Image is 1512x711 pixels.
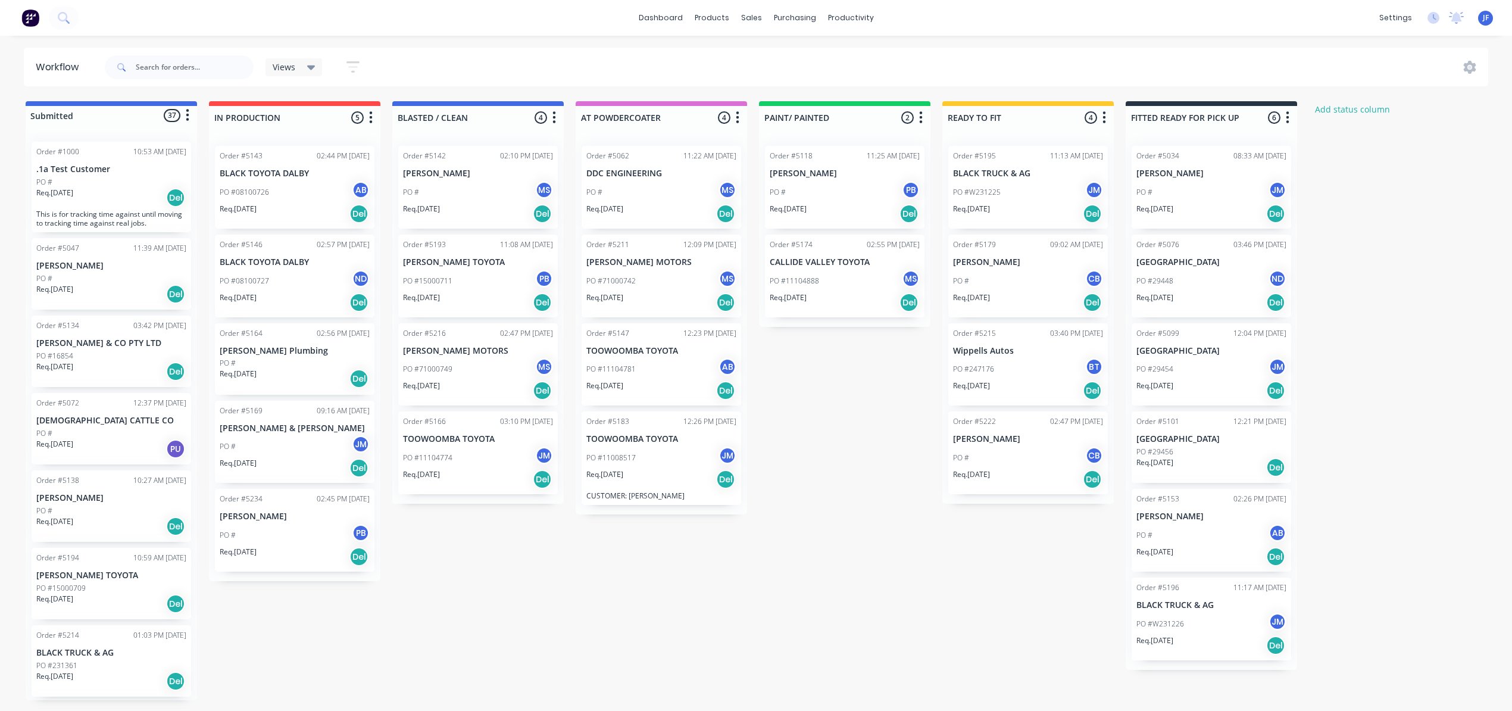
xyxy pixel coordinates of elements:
div: Del [533,381,552,400]
div: Order #5072 [36,398,79,408]
div: Del [533,293,552,312]
div: Order #521401:03 PM [DATE]BLACK TRUCK & AGPO #231361Req.[DATE]Del [32,625,191,697]
div: Order #5118 [770,151,813,161]
p: Req. [DATE] [36,671,73,682]
div: 03:42 PM [DATE] [133,320,186,331]
p: [PERSON_NAME] [220,512,370,522]
div: 10:27 AM [DATE] [133,475,186,486]
div: 09:16 AM [DATE] [317,406,370,416]
div: Order #504711:39 AM [DATE][PERSON_NAME]PO #Req.[DATE]Del [32,238,191,310]
div: 09:02 AM [DATE] [1050,239,1103,250]
p: [PERSON_NAME] MOTORS [586,257,736,267]
div: Del [1266,458,1285,477]
div: Order #5214 [36,630,79,641]
div: ND [1269,270,1286,288]
div: 11:22 AM [DATE] [683,151,736,161]
a: dashboard [633,9,689,27]
span: Views [273,61,295,73]
div: JM [1269,613,1286,631]
p: PO #29448 [1136,276,1173,286]
div: Order #521112:09 PM [DATE][PERSON_NAME] MOTORSPO #71000742MSReq.[DATE]Del [582,235,741,317]
div: MS [718,181,736,199]
p: [PERSON_NAME] [403,169,553,179]
div: Order #514602:57 PM [DATE]BLACK TOYOTA DALBYPO #08100727NDReq.[DATE]Del [215,235,374,317]
p: PO #11104781 [586,364,636,375]
div: 11:25 AM [DATE] [867,151,920,161]
div: Del [1266,636,1285,655]
p: PO #08100727 [220,276,269,286]
div: Del [1266,204,1285,223]
div: Order #522202:47 PM [DATE][PERSON_NAME]PO #CBReq.[DATE]Del [948,411,1108,494]
p: BLACK TRUCK & AG [36,648,186,658]
img: Factory [21,9,39,27]
div: JM [352,435,370,453]
span: JF [1483,13,1489,23]
p: TOOWOOMBA TOYOTA [586,346,736,356]
div: Del [1266,547,1285,566]
div: Del [349,459,368,478]
p: Req. [DATE] [1136,381,1173,391]
p: Req. [DATE] [953,204,990,214]
div: 12:26 PM [DATE] [683,416,736,427]
div: 03:46 PM [DATE] [1233,239,1286,250]
div: Order #5101 [1136,416,1179,427]
div: JM [1085,181,1103,199]
div: Order #509912:04 PM [DATE][GEOGRAPHIC_DATA]PO #29454JMReq.[DATE]Del [1132,323,1291,406]
div: Del [349,369,368,388]
div: 02:10 PM [DATE] [500,151,553,161]
div: Del [1083,470,1102,489]
div: Del [166,517,185,536]
p: [PERSON_NAME] & CO PTY LTD [36,338,186,348]
p: [PERSON_NAME] [1136,169,1286,179]
div: 02:47 PM [DATE] [500,328,553,339]
p: .1a Test Customer [36,164,186,174]
p: BLACK TOYOTA DALBY [220,169,370,179]
div: 12:23 PM [DATE] [683,328,736,339]
p: PO #247176 [953,364,994,375]
div: Order #521602:47 PM [DATE][PERSON_NAME] MOTORSPO #71000749MSReq.[DATE]Del [398,323,558,406]
p: PO #71000749 [403,364,452,375]
p: PO #11104774 [403,453,452,463]
p: Req. [DATE] [220,547,257,557]
p: PO # [403,187,419,198]
p: Req. [DATE] [1136,547,1173,557]
div: Order #5142 [403,151,446,161]
p: PO # [36,428,52,439]
div: Del [166,594,185,613]
div: 11:08 AM [DATE] [500,239,553,250]
div: Del [166,188,185,207]
div: Order #5222 [953,416,996,427]
div: Order #506211:22 AM [DATE]DDC ENGINEERINGPO #MSReq.[DATE]Del [582,146,741,229]
p: Req. [DATE] [220,204,257,214]
div: MS [902,270,920,288]
div: MS [718,270,736,288]
p: Req. [DATE] [220,369,257,379]
div: ND [352,270,370,288]
div: Order #5138 [36,475,79,486]
p: [PERSON_NAME] [1136,512,1286,522]
p: DDC ENGINEERING [586,169,736,179]
div: Order #516603:10 PM [DATE]TOOWOOMBA TOYOTAPO #11104774JMReq.[DATE]Del [398,411,558,494]
p: PO #W231226 [1136,619,1184,629]
div: Order #514302:44 PM [DATE]BLACK TOYOTA DALBYPO #08100726ABReq.[DATE]Del [215,146,374,229]
p: Req. [DATE] [1136,635,1173,646]
p: [GEOGRAPHIC_DATA] [1136,257,1286,267]
div: Order #510112:21 PM [DATE][GEOGRAPHIC_DATA]PO #29456Req.[DATE]Del [1132,411,1291,483]
div: Del [716,293,735,312]
div: Order #5034 [1136,151,1179,161]
p: [PERSON_NAME] & [PERSON_NAME] [220,423,370,434]
p: PO # [1136,187,1152,198]
p: Req. [DATE] [953,469,990,480]
div: 12:09 PM [DATE] [683,239,736,250]
p: PO # [220,530,236,541]
div: Del [1083,293,1102,312]
div: Order #5134 [36,320,79,331]
div: JM [1269,181,1286,199]
p: Req. [DATE] [403,292,440,303]
p: CALLIDE VALLEY TOYOTA [770,257,920,267]
p: PO # [220,441,236,452]
div: settings [1373,9,1418,27]
p: TOOWOOMBA TOYOTA [403,434,553,444]
div: Order #5194 [36,553,79,563]
div: Order #5166 [403,416,446,427]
